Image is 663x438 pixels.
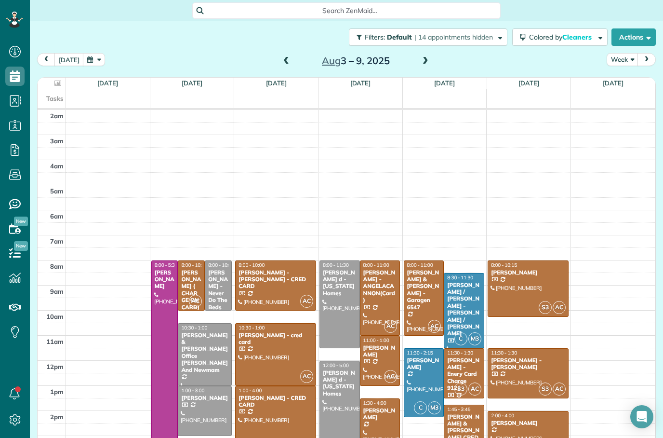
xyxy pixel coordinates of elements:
span: 11:00 - 1:00 [363,337,389,343]
span: AC [300,295,313,308]
span: 10:30 - 1:00 [239,325,265,331]
div: [PERSON_NAME] / [PERSON_NAME] - [PERSON_NAME] / [PERSON_NAME] [447,282,481,337]
span: 8:00 - 11:30 [323,262,349,268]
span: New [14,241,28,251]
div: [PERSON_NAME] - Enery Card Charge 9121 [447,357,481,392]
span: Tasks [46,95,64,102]
span: AC [189,295,202,308]
span: 11:30 - 1:30 [447,350,473,356]
div: [PERSON_NAME] - [PERSON_NAME] [491,357,565,371]
button: Filters: Default | 14 appointments hidden [349,28,507,46]
span: 10am [46,313,64,320]
span: 8:00 - 10:15 [491,262,517,268]
span: Colored by [529,33,595,41]
span: 4am [50,162,64,170]
span: 2pm [50,413,64,421]
a: [DATE] [434,79,455,87]
span: AC [553,383,566,396]
span: S3 [539,383,552,396]
div: [PERSON_NAME] d - [US_STATE] Homes [322,370,357,397]
span: 2am [50,112,64,120]
a: [DATE] [182,79,202,87]
span: S3 [539,301,552,314]
span: 8:00 - 10:00 [181,262,207,268]
div: [PERSON_NAME] - ANGELACANNON(Card) [363,269,398,304]
a: [DATE] [97,79,118,87]
span: M3 [428,401,441,414]
a: Filters: Default | 14 appointments hidden [344,28,507,46]
span: 1pm [50,388,64,396]
button: prev [37,53,55,66]
button: Week [607,53,638,66]
span: Cleaners [562,33,593,41]
div: [PERSON_NAME] [407,357,441,371]
span: Aug [322,55,341,67]
button: Colored byCleaners [512,28,608,46]
span: 11:30 - 1:30 [491,350,517,356]
span: C [414,401,427,414]
span: 10:30 - 1:00 [181,325,207,331]
span: 1:30 - 4:00 [363,400,386,406]
span: 11:30 - 2:15 [407,350,433,356]
span: 9am [50,287,64,295]
div: [PERSON_NAME] [154,269,175,290]
span: 6am [50,212,64,220]
span: 11am [46,338,64,345]
div: [PERSON_NAME] & [PERSON_NAME] - Garagen 6547 [407,269,441,311]
span: 12pm [46,363,64,370]
span: 8:30 - 11:30 [447,274,473,281]
div: [PERSON_NAME] & [PERSON_NAME] Office [PERSON_NAME] And Newmam [181,332,229,373]
span: AC [553,301,566,314]
div: Open Intercom Messenger [630,405,653,428]
span: Filters: [365,33,385,41]
div: [PERSON_NAME] - cred card [238,332,313,346]
div: [PERSON_NAME] -[PERSON_NAME] - CRED CARD [238,269,313,290]
div: [PERSON_NAME] [363,407,398,421]
span: 8:00 - 10:00 [239,262,265,268]
span: 1:00 - 4:00 [239,387,262,394]
span: 1:45 - 3:45 [447,406,470,412]
span: Default [387,33,412,41]
span: 2:00 - 4:00 [491,412,514,419]
span: 8:00 - 5:30 [155,262,178,268]
span: AC [384,320,397,333]
div: [PERSON_NAME] [363,344,398,358]
span: AC [384,370,397,383]
button: next [637,53,656,66]
span: 8:00 - 11:00 [407,262,433,268]
a: [DATE] [266,79,287,87]
span: 1:00 - 3:00 [181,387,204,394]
span: | 14 appointments hidden [414,33,493,41]
span: S3 [454,383,467,396]
span: 8am [50,262,64,270]
a: [DATE] [603,79,623,87]
div: [PERSON_NAME] [181,395,229,401]
span: 3am [50,137,64,145]
span: 5am [50,187,64,195]
span: New [14,217,28,226]
span: C [454,332,467,345]
span: 8:00 - 11:00 [363,262,389,268]
span: AC [300,370,313,383]
div: [PERSON_NAME] - Never Do The Beds She Will Be Mad Don't - [PERSON_NAME] required [208,269,229,373]
div: [PERSON_NAME] ( CHARGE ON CARD) [PERSON_NAME] [181,269,202,331]
button: Actions [611,28,656,46]
span: AC [468,383,481,396]
div: [PERSON_NAME] d - [US_STATE] Homes [322,269,357,297]
button: [DATE] [54,53,84,66]
span: 7am [50,237,64,245]
div: [PERSON_NAME] [491,269,565,276]
span: AC [428,320,441,333]
span: 12:00 - 5:00 [323,362,349,369]
span: M3 [468,332,481,345]
div: [PERSON_NAME] - CRED CARD [238,395,313,409]
a: [DATE] [350,79,371,87]
h2: 3 – 9, 2025 [295,55,416,66]
div: [PERSON_NAME] [491,420,565,426]
a: [DATE] [518,79,539,87]
span: 8:00 - 10:00 [208,262,234,268]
